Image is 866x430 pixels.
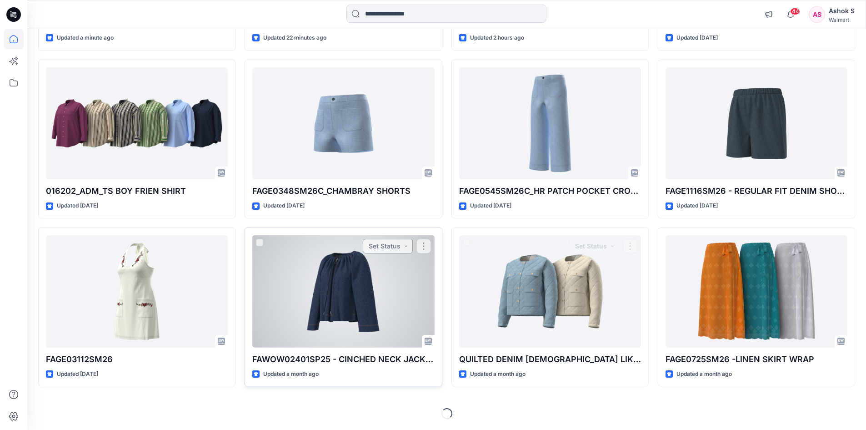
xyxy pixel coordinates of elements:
[46,185,228,197] p: 016202_ADM_TS BOY FRIEN SHIRT
[459,67,641,180] a: FAGE0545SM26C_HR PATCH POCKET CROPPED WIDE LEG
[666,185,847,197] p: FAGE1116SM26 - REGULAR FIT DENIM SHORTS
[829,5,855,16] div: Ashok S
[46,235,228,348] a: FAGE03112SM26
[252,67,434,180] a: FAGE0348SM26C_CHAMBRAY SHORTS
[459,185,641,197] p: FAGE0545SM26C_HR PATCH POCKET CROPPED WIDE LEG
[57,33,114,43] p: Updated a minute ago
[470,201,511,211] p: Updated [DATE]
[676,201,718,211] p: Updated [DATE]
[252,235,434,348] a: FAWOW02401SP25 - CINCHED NECK JACKET
[676,33,718,43] p: Updated [DATE]
[666,235,847,348] a: FAGE0725SM26 -LINEN SKIRT WRAP
[470,369,526,379] p: Updated a month ago
[459,235,641,348] a: QUILTED DENIM LADY LIKE JACKET
[676,369,732,379] p: Updated a month ago
[666,353,847,366] p: FAGE0725SM26 -LINEN SKIRT WRAP
[263,33,326,43] p: Updated 22 minutes ago
[46,353,228,366] p: FAGE03112SM26
[57,201,98,211] p: Updated [DATE]
[252,353,434,366] p: FAWOW02401SP25 - CINCHED NECK JACKET
[57,369,98,379] p: Updated [DATE]
[666,67,847,180] a: FAGE1116SM26 - REGULAR FIT DENIM SHORTS
[263,369,319,379] p: Updated a month ago
[459,353,641,366] p: QUILTED DENIM [DEMOGRAPHIC_DATA] LIKE JACKET
[470,33,524,43] p: Updated 2 hours ago
[829,16,855,23] div: Walmart
[46,67,228,180] a: 016202_ADM_TS BOY FRIEN SHIRT
[790,8,800,15] span: 44
[263,201,305,211] p: Updated [DATE]
[252,185,434,197] p: FAGE0348SM26C_CHAMBRAY SHORTS
[809,6,825,23] div: AS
